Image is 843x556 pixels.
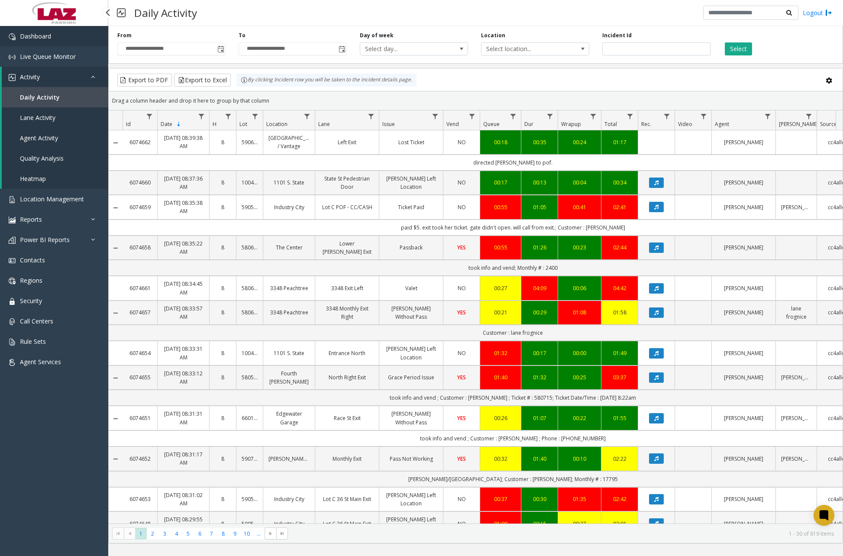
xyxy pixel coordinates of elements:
label: From [117,32,132,39]
a: 8 [215,414,231,422]
img: 'icon' [9,298,16,305]
a: 00:10 [563,455,596,463]
a: 01:55 [607,414,633,422]
a: Collapse Details [109,139,123,146]
span: Agent Services [20,358,61,366]
a: Queue Filter Menu [507,110,519,122]
a: [PERSON_NAME] [781,203,811,211]
a: [PERSON_NAME] Left Location [384,175,438,191]
a: Lane Activity [2,107,108,128]
span: Dashboard [20,32,51,40]
a: 00:00 [563,349,596,357]
a: Pass Not Working [384,455,438,463]
a: 3348 Peachtree [268,308,310,317]
a: Rec. Filter Menu [661,110,673,122]
a: Video Filter Menu [698,110,710,122]
label: Incident Id [602,32,632,39]
a: Logout [803,8,832,17]
div: 01:07 [526,414,552,422]
a: 01:32 [526,373,552,381]
span: Activity [20,73,40,81]
div: 00:18 [485,138,516,146]
a: Collapse Details [109,245,123,252]
a: NO [449,349,475,357]
a: 04:09 [526,284,552,292]
span: Security [20,297,42,305]
a: Passback [384,243,438,252]
a: 8 [215,495,231,503]
div: 01:17 [607,138,633,146]
a: Parker Filter Menu [803,110,815,122]
a: 6074659 [128,203,152,211]
a: State St Pedestrian Door [320,175,374,191]
a: 01:40 [485,373,516,381]
img: pageIcon [117,2,126,23]
a: 01:35 [563,495,596,503]
div: 01:05 [526,203,552,211]
img: 'icon' [9,278,16,284]
a: [PERSON_NAME] [717,203,770,211]
a: Valet [384,284,438,292]
a: YES [449,455,475,463]
a: Fourth [PERSON_NAME] [268,369,310,386]
img: 'icon' [9,237,16,244]
span: Quality Analysis [20,154,64,162]
div: 01:58 [607,308,633,317]
a: [DATE] 08:37:36 AM [163,175,204,191]
a: 590571 [242,520,258,528]
a: [PERSON_NAME] [717,308,770,317]
a: [PERSON_NAME] Left Location [384,345,438,361]
a: Entrance North [320,349,374,357]
div: 00:06 [563,284,596,292]
img: 'icon' [9,54,16,61]
a: Lower [PERSON_NAME] Exit [320,239,374,256]
a: [DATE] 08:31:31 AM [163,410,204,426]
a: 00:34 [607,178,633,187]
a: YES [449,373,475,381]
a: 00:35 [526,138,552,146]
a: 00:23 [563,243,596,252]
a: 1101 S. State [268,178,310,187]
span: Agent Activity [20,134,58,142]
a: [PERSON_NAME] [781,414,811,422]
button: Export to Excel [174,74,231,87]
a: 00:41 [563,203,596,211]
a: Collapse Details [109,415,123,422]
a: [PERSON_NAME] [717,349,770,357]
span: Heatmap [20,175,46,183]
div: 00:17 [485,178,516,187]
a: Industry City [268,495,310,503]
a: [PERSON_NAME] [717,414,770,422]
a: Id Filter Menu [144,110,155,122]
a: Monthly Exit [320,455,374,463]
a: Activity [2,67,108,87]
a: 660189 [242,414,258,422]
a: 00:55 [485,243,516,252]
a: Location Filter Menu [301,110,313,122]
a: [DATE] 08:31:02 AM [163,491,204,508]
a: 00:22 [563,414,596,422]
span: Rule Sets [20,337,46,346]
a: 6074661 [128,284,152,292]
a: 3348 Exit Left [320,284,374,292]
a: 04:42 [607,284,633,292]
a: Collapse Details [109,375,123,381]
a: [DATE] 08:33:57 AM [163,304,204,321]
a: [PERSON_NAME] [717,178,770,187]
a: 590700 [242,455,258,463]
span: YES [457,455,466,462]
span: Regions [20,276,42,284]
a: 8 [215,178,231,187]
a: 580623 [242,308,258,317]
a: Date Filter Menu [196,110,207,122]
a: 01:26 [526,243,552,252]
span: NO [458,495,466,503]
a: 3348 Peachtree [268,284,310,292]
a: Agent Filter Menu [762,110,774,122]
a: Lost Ticket [384,138,438,146]
a: 00:04 [563,178,596,187]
